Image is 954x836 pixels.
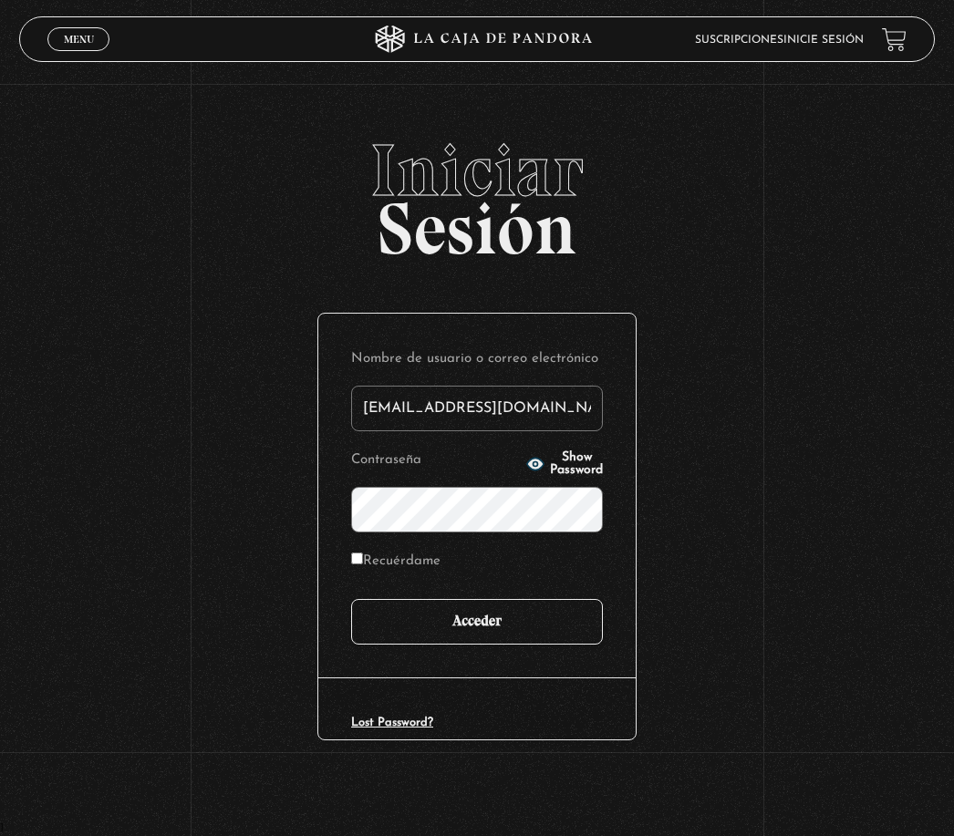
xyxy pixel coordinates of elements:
a: View your shopping cart [882,27,907,52]
span: Menu [64,34,94,45]
a: Suscripciones [695,35,783,46]
input: Acceder [351,599,603,645]
span: Cerrar [57,49,100,62]
a: Lost Password? [351,717,433,728]
h2: Sesión [19,134,935,251]
label: Recuérdame [351,549,441,573]
button: Show Password [526,451,603,477]
label: Contraseña [351,448,521,472]
span: Show Password [550,451,603,477]
a: Inicie sesión [783,35,864,46]
input: Recuérdame [351,552,363,564]
label: Nombre de usuario o correo electrónico [351,346,603,371]
span: Iniciar [19,134,935,207]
